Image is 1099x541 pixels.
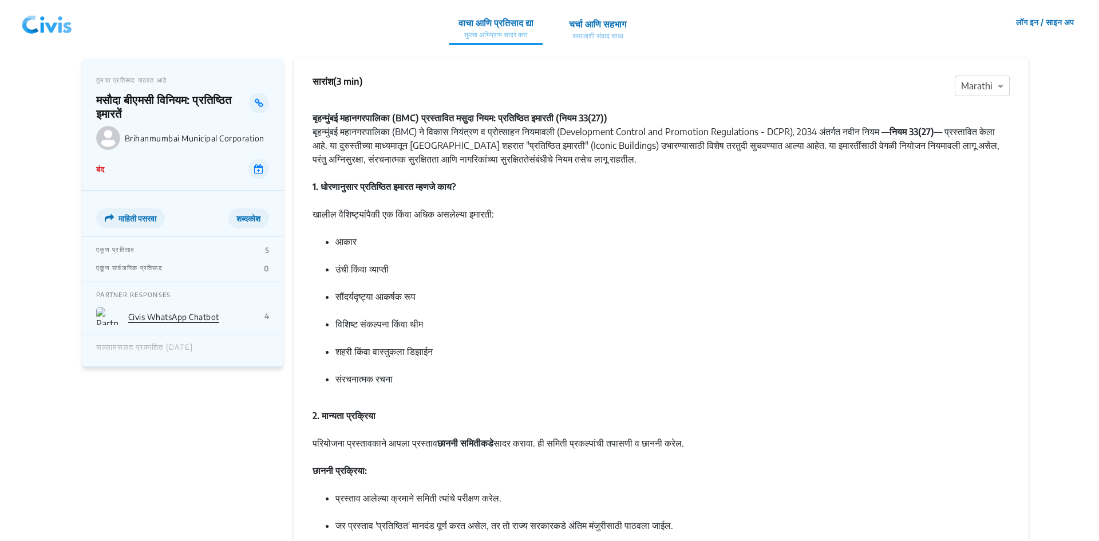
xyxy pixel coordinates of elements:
[96,264,163,273] p: एकूण सार्वजनिक प्रतिसाद
[118,214,156,223] span: माहिती पसरवा
[264,264,269,273] p: 0
[264,311,269,321] p: 4
[313,181,456,192] strong: 1. धोरणानुसार प्रतिष्ठित इमारत म्हणजे काय?
[569,31,626,41] p: समाजाशी संवाद साधा
[96,246,135,255] p: एकूण प्रतिसाद
[313,112,607,124] strong: बृहन्मुंबई महानगरपालिका (BMC) प्रस्तावित मसुदा नियम: प्रतिष्ठित इमारती (नियम 33(27))
[335,372,1010,400] li: संरचनात्मक रचना
[96,291,269,298] p: PARTNER RESPONSES
[335,262,1010,290] li: उंची किंवा व्याप्ती
[1009,13,1082,31] button: लॉग इन / साइन अप
[313,74,363,88] p: सारांश
[335,235,1010,262] li: आकार
[236,214,260,223] span: शब्दकोश
[265,246,269,255] p: 5
[890,126,934,137] strong: नियम 33(27)
[17,5,77,40] img: navlogo.png
[313,410,375,421] strong: 2. मान्यता प्रक्रिया
[96,76,269,84] p: तुमचा प्रतिसाद पाठवत आहे
[333,76,363,87] span: (3 min)
[96,208,165,228] button: माहिती पसरवा
[569,17,626,31] p: चर्चा आणि सहभाग
[313,465,367,476] strong: छाननी प्रक्रिया:
[96,126,120,150] img: Brihanmumbai Municipal Corporation logo
[96,93,249,120] p: मसौदा बीएमसी विनियम: प्रतिष्ठित इमारतें
[458,30,533,40] p: तुमचा अभिप्राय सादर करा
[458,16,533,30] p: वाचा आणि प्रतिसाद द्या
[335,317,1010,345] li: विशिष्ट संकल्पना किंवा थीम
[228,208,269,228] button: शब्दकोश
[335,290,1010,317] li: सौंदर्यदृष्ट्या आकर्षक रूप
[313,436,1010,464] div: परियोजना प्रस्तावकाने आपला प्रस्ताव सादर करावा. ही समिती प्रकल्पांची तपासणी व छाननी करेल.
[335,491,1010,519] li: प्रस्ताव आलेल्या क्रमाने समिती त्यांचे परीक्षण करेल.
[437,437,493,449] strong: छाननी समितीकडे
[125,133,269,143] p: Brihanmumbai Municipal Corporation
[96,163,104,175] p: बंद
[313,207,1010,235] div: खालील वैशिष्ट्यांपैकी एक किंवा अधिक असलेल्या इमारती:
[96,307,119,325] img: Partner Logo
[96,343,193,358] div: सल्लामसलत प्रकाशित [DATE]
[128,312,219,322] a: Civis WhatsApp Chatbot
[313,125,1010,180] div: बृहन्मुंबई महानगरपालिका (BMC) ने विकास नियंत्रण व प्रोत्साहन नियमावली (Development Control and Pr...
[335,345,1010,372] li: शहरी किंवा वास्तुकला डिझाईन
